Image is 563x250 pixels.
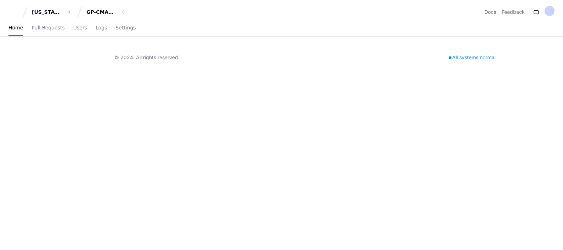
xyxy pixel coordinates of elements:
[29,6,74,18] button: [US_STATE] Pacific
[32,20,64,36] a: Pull Requests
[115,20,136,36] a: Settings
[484,9,496,16] a: Docs
[115,26,136,30] span: Settings
[84,6,129,18] button: GP-CMAG-AS8
[114,54,180,61] div: © 2024. All rights reserved.
[73,26,87,30] span: Users
[96,20,107,36] a: Logs
[8,26,23,30] span: Home
[8,20,23,36] a: Home
[32,9,62,16] div: [US_STATE] Pacific
[444,52,500,62] div: All systems normal
[86,9,117,16] div: GP-CMAG-AS8
[32,26,64,30] span: Pull Requests
[73,20,87,36] a: Users
[96,26,107,30] span: Logs
[502,9,525,16] button: Feedback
